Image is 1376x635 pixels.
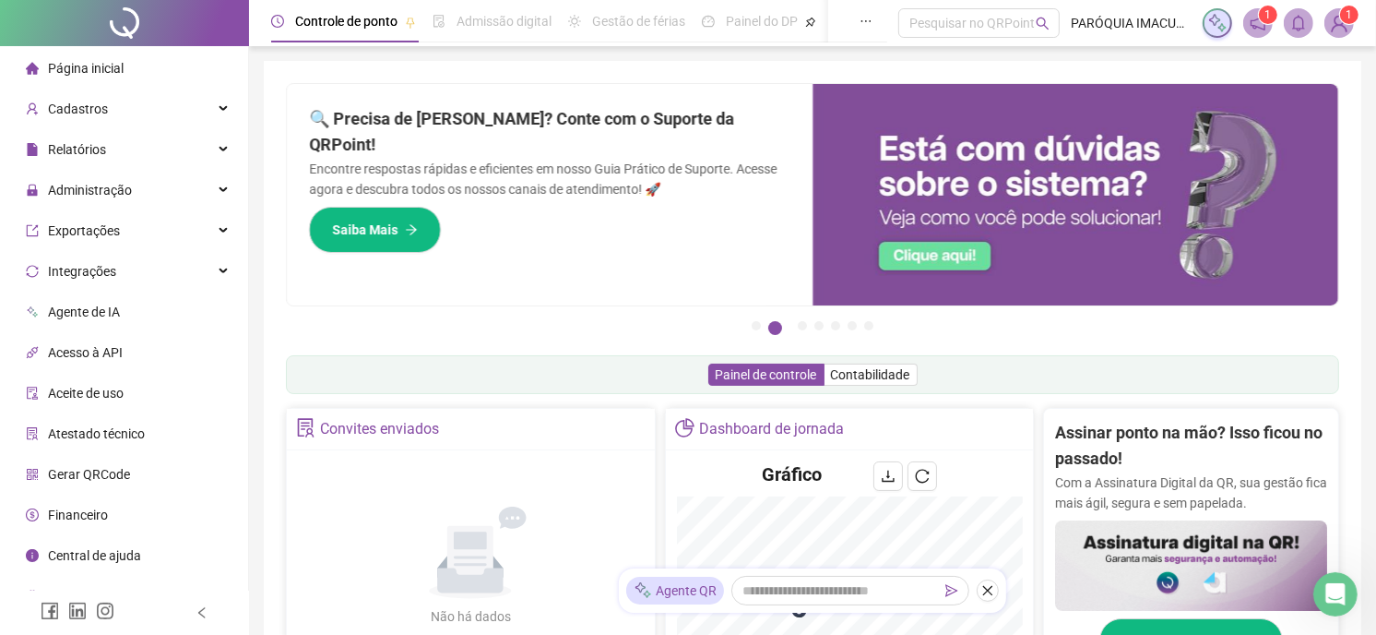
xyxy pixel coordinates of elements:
[1313,572,1358,617] iframe: Intercom live chat
[26,509,39,521] span: dollar
[48,223,120,238] span: Exportações
[848,321,857,330] button: 6
[881,469,896,484] span: download
[96,602,114,620] span: instagram
[699,413,844,445] div: Dashboard de jornada
[702,15,715,28] span: dashboard
[48,183,132,198] span: Administração
[26,468,39,481] span: qrcode
[26,427,39,440] span: solution
[48,467,130,482] span: Gerar QRCode
[48,305,120,319] span: Agente de IA
[805,17,816,28] span: pushpin
[295,14,397,29] span: Controle de ponto
[196,606,208,619] span: left
[309,207,441,253] button: Saiba Mais
[675,418,694,437] span: pie-chart
[1340,6,1358,24] sup: Atualize o seu contato no menu Meus Dados
[634,581,652,601] img: sparkle-icon.fc2bf0ac1784a2077858766a79e2daf3.svg
[1259,6,1277,24] sup: 1
[752,321,761,330] button: 1
[296,418,315,437] span: solution
[48,508,108,522] span: Financeiro
[48,386,124,401] span: Aceite de uso
[1036,17,1050,30] span: search
[864,321,873,330] button: 7
[1207,13,1228,33] img: sparkle-icon.fc2bf0ac1784a2077858766a79e2daf3.svg
[48,264,116,279] span: Integrações
[1346,8,1353,21] span: 1
[309,159,790,199] p: Encontre respostas rápidas e eficientes em nosso Guia Prático de Suporte. Acesse agora e descubra...
[831,367,910,382] span: Contabilidade
[309,106,790,159] h2: 🔍 Precisa de [PERSON_NAME]? Conte com o Suporte da QRPoint!
[271,15,284,28] span: clock-circle
[1290,15,1307,31] span: bell
[26,184,39,197] span: lock
[26,346,39,359] span: api
[1055,473,1327,513] p: Com a Assinatura Digital da QR, sua gestão fica mais ágil, segura e sem papelada.
[592,14,685,29] span: Gestão de férias
[48,61,124,76] span: Página inicial
[41,602,59,620] span: facebook
[48,102,108,116] span: Cadastros
[26,265,39,278] span: sync
[26,549,39,562] span: info-circle
[1055,420,1327,473] h2: Assinar ponto na mão? Isso ficou no passado!
[814,321,824,330] button: 4
[26,102,39,115] span: user-add
[48,345,123,360] span: Acesso à API
[332,220,397,240] span: Saiba Mais
[26,387,39,400] span: audit
[26,62,39,75] span: home
[433,15,445,28] span: file-done
[860,15,872,28] span: ellipsis
[48,548,141,563] span: Central de ajuda
[26,590,39,603] span: gift
[716,367,817,382] span: Painel de controle
[813,84,1338,306] img: banner%2F0cf4e1f0-cb71-40ef-aa93-44bd3d4ee559.png
[1325,9,1353,37] img: 22261
[1055,521,1327,611] img: banner%2F02c71560-61a6-44d4-94b9-c8ab97240462.png
[798,321,807,330] button: 3
[405,17,416,28] span: pushpin
[763,461,823,487] h4: Gráfico
[405,223,418,236] span: arrow-right
[48,142,106,157] span: Relatórios
[1265,8,1272,21] span: 1
[626,577,724,605] div: Agente QR
[768,321,782,335] button: 2
[48,589,169,604] span: Clube QR - Beneficios
[457,14,552,29] span: Admissão digital
[726,14,798,29] span: Painel do DP
[1250,15,1266,31] span: notification
[386,606,555,627] div: Não há dados
[831,321,840,330] button: 5
[320,413,439,445] div: Convites enviados
[568,15,581,28] span: sun
[48,426,145,441] span: Atestado técnico
[68,602,87,620] span: linkedin
[981,584,994,597] span: close
[26,224,39,237] span: export
[26,143,39,156] span: file
[1071,13,1192,33] span: PARÓQUIA IMACULADA CONCEIÇÃO
[945,584,958,597] span: send
[915,469,930,484] span: reload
